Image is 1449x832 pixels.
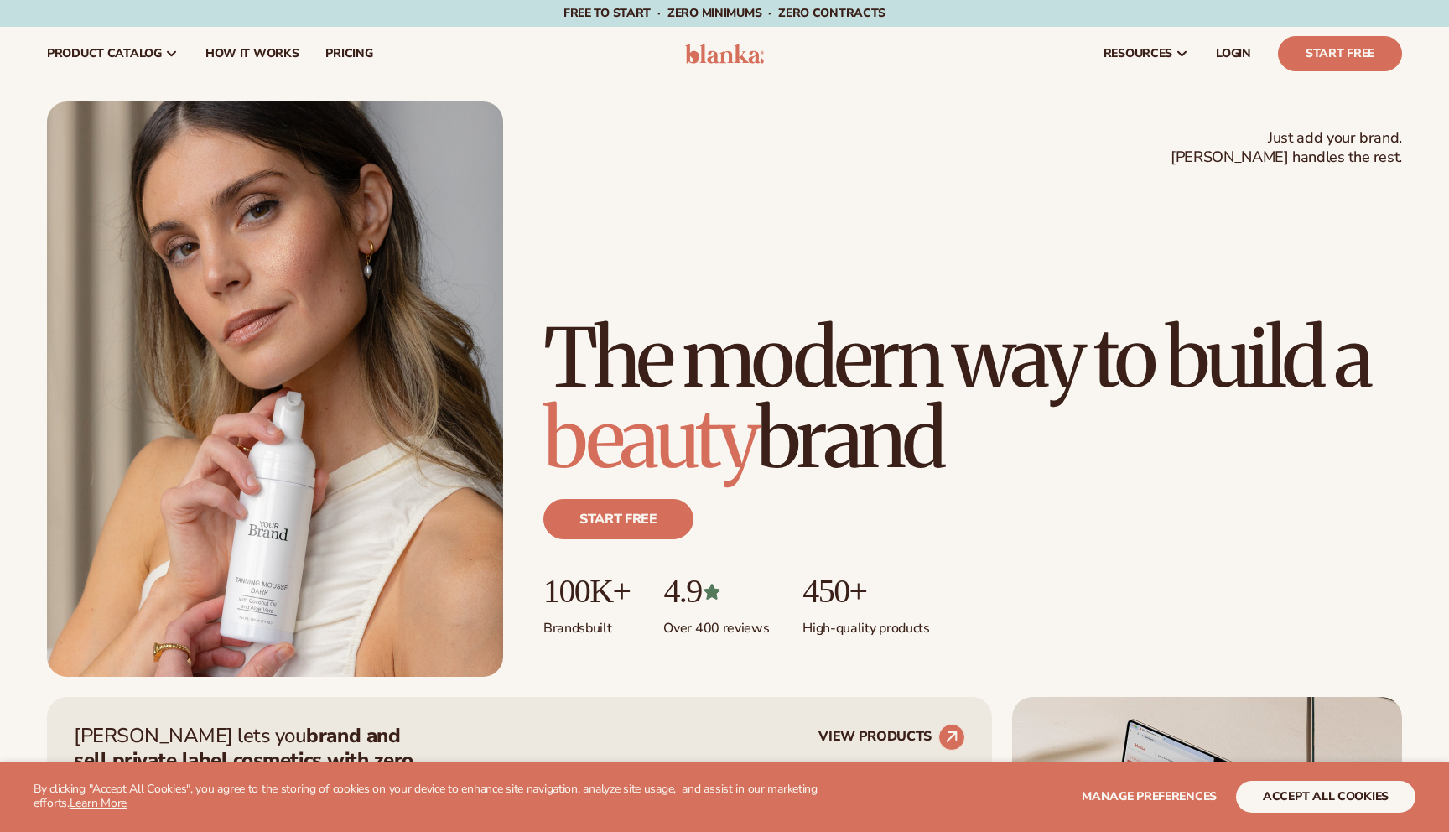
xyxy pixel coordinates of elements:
a: Start free [543,499,693,539]
a: product catalog [34,27,192,81]
p: By clicking "Accept All Cookies", you agree to the storing of cookies on your device to enhance s... [34,783,860,811]
a: Learn More [70,795,127,811]
strong: brand and sell private label cosmetics with zero hassle [74,722,413,798]
a: VIEW PRODUCTS [818,724,965,751]
span: resources [1104,47,1172,60]
a: How It Works [192,27,313,81]
span: How It Works [205,47,299,60]
p: Over 400 reviews [663,610,769,637]
span: beauty [543,388,756,489]
a: Start Free [1278,36,1402,71]
span: product catalog [47,47,162,60]
span: Free to start · ZERO minimums · ZERO contracts [563,5,885,21]
p: Brands built [543,610,630,637]
a: LOGIN [1202,27,1265,81]
p: 4.9 [663,573,769,610]
a: resources [1090,27,1202,81]
span: pricing [325,47,372,60]
a: pricing [312,27,386,81]
p: High-quality products [802,610,929,637]
img: Female holding tanning mousse. [47,101,503,677]
p: 100K+ [543,573,630,610]
h1: The modern way to build a brand [543,318,1402,479]
button: Manage preferences [1082,781,1217,813]
img: logo [685,44,765,64]
p: [PERSON_NAME] lets you —zero inventory, zero upfront costs, and we handle fulfillment for you. [74,724,434,820]
span: Manage preferences [1082,788,1217,804]
button: accept all cookies [1236,781,1415,813]
span: LOGIN [1216,47,1251,60]
p: 450+ [802,573,929,610]
span: Just add your brand. [PERSON_NAME] handles the rest. [1171,128,1402,168]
